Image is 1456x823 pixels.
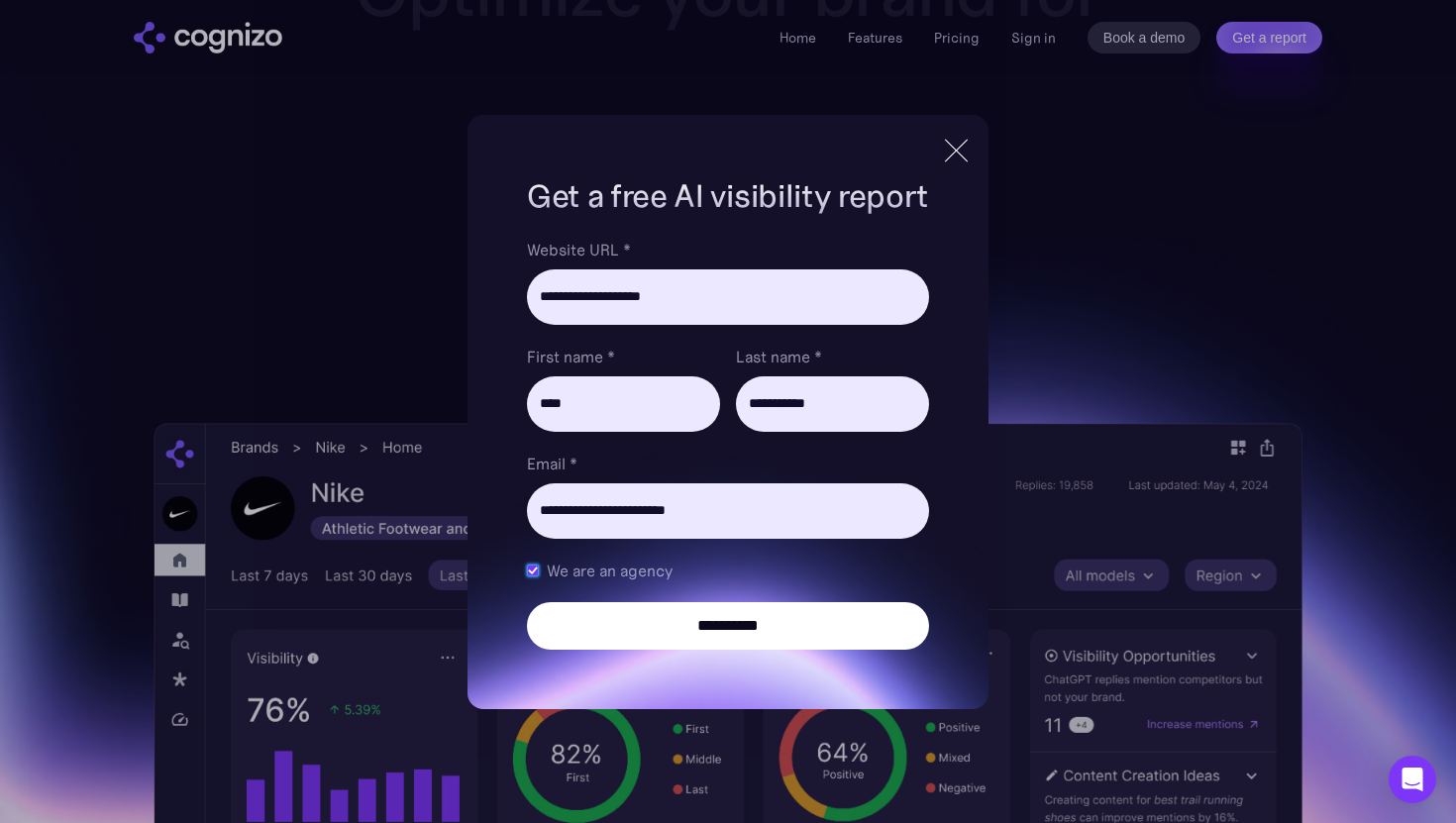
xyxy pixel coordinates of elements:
[527,238,929,261] label: Website URL *
[547,559,673,582] span: We are an agency
[1389,756,1436,803] div: Open Intercom Messenger
[527,174,929,218] h1: Get a free AI visibility report
[736,345,929,368] label: Last name *
[527,345,720,368] label: First name *
[527,452,929,475] label: Email *
[527,238,929,650] form: Brand Report Form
